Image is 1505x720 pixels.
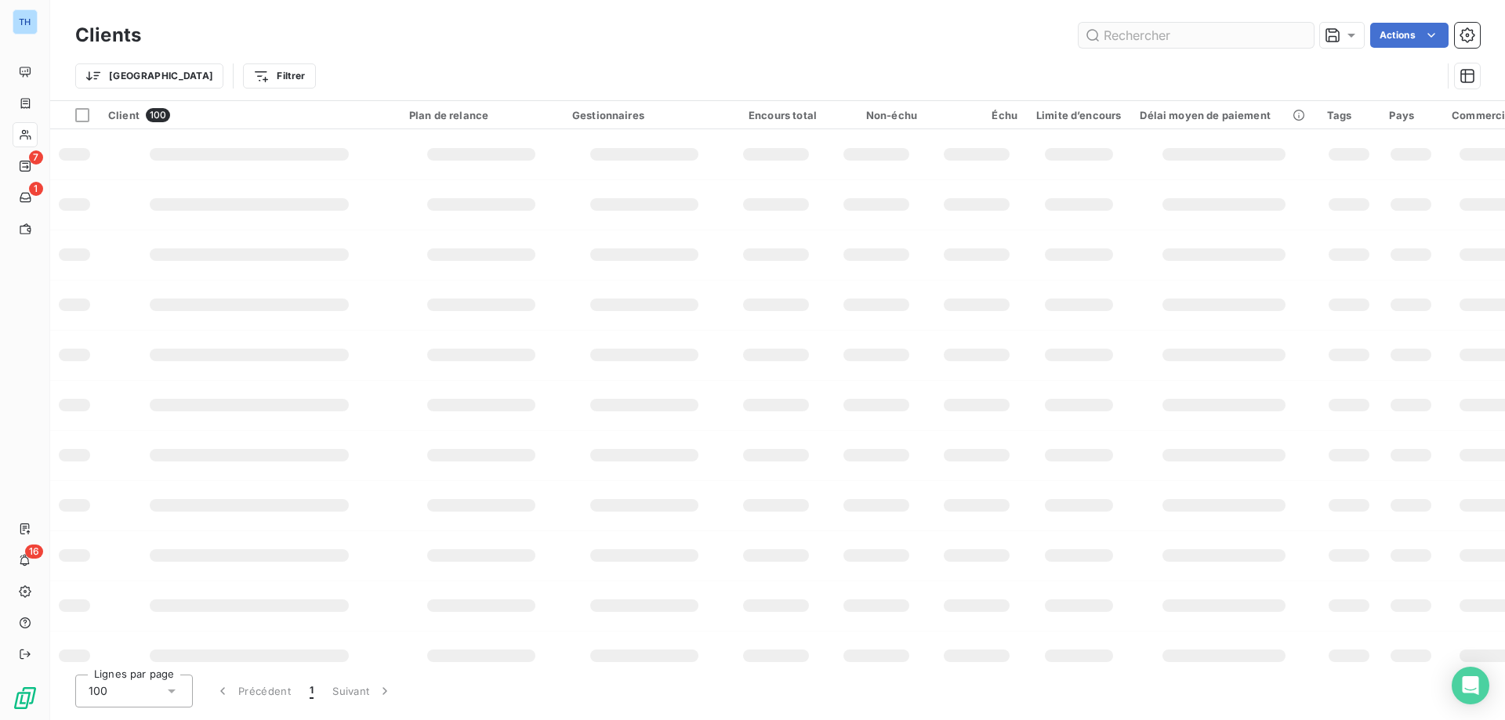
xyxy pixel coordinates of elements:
span: 100 [146,108,170,122]
span: Client [108,109,140,121]
button: 1 [300,675,323,707]
span: 1 [29,182,43,196]
button: Suivant [323,675,402,707]
button: Précédent [205,675,300,707]
span: 1 [310,683,314,699]
span: 100 [89,683,107,699]
img: Logo LeanPay [13,686,38,711]
button: Filtrer [243,63,315,89]
input: Rechercher [1079,23,1314,48]
div: Gestionnaires [572,109,716,121]
div: Open Intercom Messenger [1452,667,1489,704]
div: Tags [1327,109,1371,121]
div: Plan de relance [409,109,553,121]
div: Délai moyen de paiement [1140,109,1307,121]
h3: Clients [75,21,141,49]
div: Limite d’encours [1036,109,1121,121]
div: Non-échu [836,109,917,121]
span: 16 [25,545,43,559]
button: Actions [1370,23,1449,48]
div: TH [13,9,38,34]
span: 7 [29,150,43,165]
div: Pays [1389,109,1433,121]
div: Échu [936,109,1017,121]
div: Encours total [735,109,817,121]
button: [GEOGRAPHIC_DATA] [75,63,223,89]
